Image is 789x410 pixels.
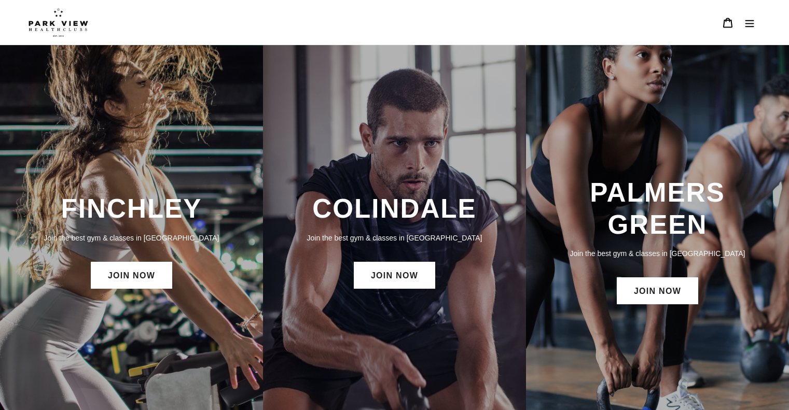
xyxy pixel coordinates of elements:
[91,262,172,289] a: JOIN NOW: Finchley Membership
[617,277,698,304] a: JOIN NOW: Palmers Green Membership
[273,232,516,244] p: Join the best gym & classes in [GEOGRAPHIC_DATA]
[536,177,779,241] h3: PALMERS GREEN
[10,232,253,244] p: Join the best gym & classes in [GEOGRAPHIC_DATA]
[10,193,253,224] h3: FINCHLEY
[273,193,516,224] h3: COLINDALE
[739,11,760,34] button: Menu
[29,8,88,37] img: Park view health clubs is a gym near you.
[536,248,779,259] p: Join the best gym & classes in [GEOGRAPHIC_DATA]
[354,262,435,289] a: JOIN NOW: Colindale Membership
